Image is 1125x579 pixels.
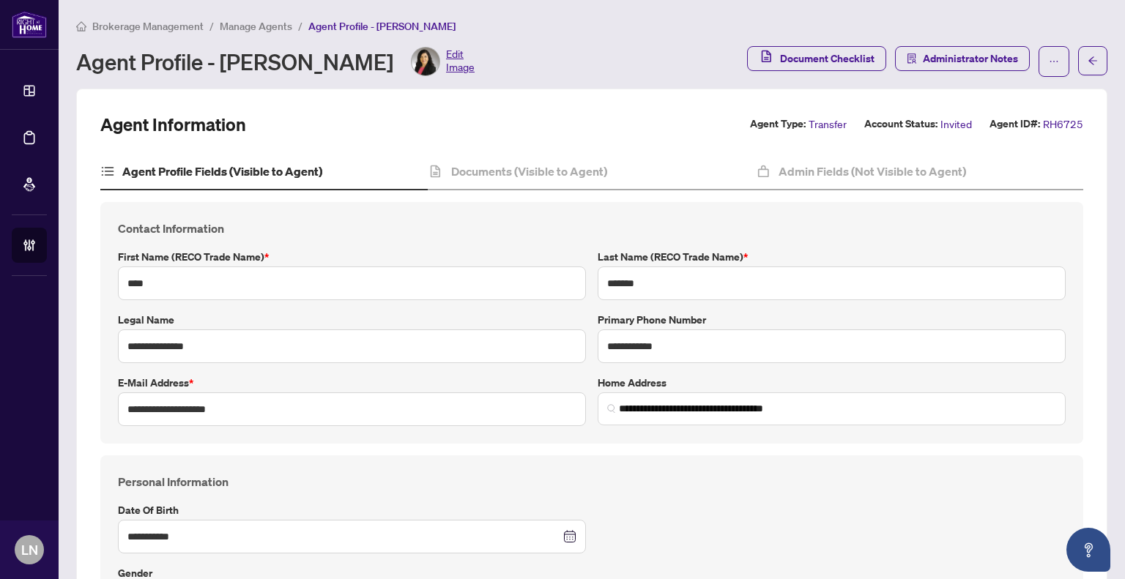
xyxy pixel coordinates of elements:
[864,116,937,132] label: Account Status:
[598,249,1066,265] label: Last Name (RECO Trade Name)
[598,312,1066,328] label: Primary Phone Number
[412,48,439,75] img: Profile Icon
[118,249,586,265] label: First Name (RECO Trade Name)
[118,502,586,518] label: Date of Birth
[446,47,475,76] span: Edit Image
[747,46,886,71] button: Document Checklist
[118,375,586,391] label: E-mail Address
[1043,116,1083,132] span: RH6725
[907,53,917,64] span: solution
[895,46,1030,71] button: Administrator Notes
[76,47,475,76] div: Agent Profile - [PERSON_NAME]
[298,18,302,34] li: /
[607,404,616,413] img: search_icon
[92,20,204,33] span: Brokerage Management
[100,113,246,136] h2: Agent Information
[923,47,1018,70] span: Administrator Notes
[809,116,847,132] span: Transfer
[598,375,1066,391] label: Home Address
[118,473,1066,490] h4: Personal Information
[118,220,1066,237] h4: Contact Information
[21,539,38,560] span: LN
[220,20,292,33] span: Manage Agents
[1066,528,1110,572] button: Open asap
[780,47,875,70] span: Document Checklist
[12,11,47,38] img: logo
[750,116,806,132] label: Agent Type:
[118,312,586,328] label: Legal Name
[1088,56,1098,66] span: arrow-left
[1049,56,1059,67] span: ellipsis
[940,116,972,132] span: Invited
[990,116,1040,132] label: Agent ID#:
[76,21,86,31] span: home
[209,18,214,34] li: /
[122,163,322,180] h4: Agent Profile Fields (Visible to Agent)
[779,163,966,180] h4: Admin Fields (Not Visible to Agent)
[308,20,456,33] span: Agent Profile - [PERSON_NAME]
[451,163,607,180] h4: Documents (Visible to Agent)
